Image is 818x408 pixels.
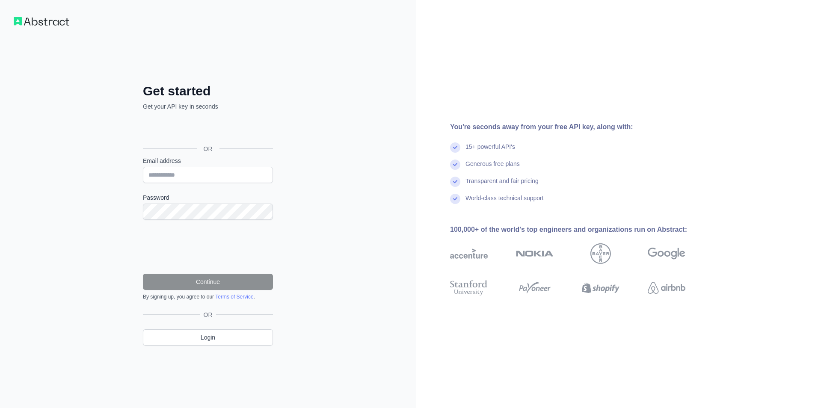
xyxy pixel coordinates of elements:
[465,142,515,160] div: 15+ powerful API's
[450,225,713,235] div: 100,000+ of the world's top engineers and organizations run on Abstract:
[450,122,713,132] div: You're seconds away from your free API key, along with:
[450,142,460,153] img: check mark
[465,177,539,194] div: Transparent and fair pricing
[590,243,611,264] img: bayer
[143,102,273,111] p: Get your API key in seconds
[516,243,554,264] img: nokia
[450,194,460,204] img: check mark
[143,83,273,99] h2: Get started
[143,230,273,263] iframe: reCAPTCHA
[648,278,685,297] img: airbnb
[450,278,488,297] img: stanford university
[139,120,276,139] iframe: Sign in with Google Button
[450,243,488,264] img: accenture
[450,160,460,170] img: check mark
[197,145,219,153] span: OR
[450,177,460,187] img: check mark
[648,243,685,264] img: google
[143,329,273,346] a: Login
[582,278,619,297] img: shopify
[215,294,253,300] a: Terms of Service
[516,278,554,297] img: payoneer
[465,194,544,211] div: World-class technical support
[14,17,69,26] img: Workflow
[143,274,273,290] button: Continue
[200,310,216,319] span: OR
[143,157,273,165] label: Email address
[143,293,273,300] div: By signing up, you agree to our .
[143,193,273,202] label: Password
[465,160,520,177] div: Generous free plans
